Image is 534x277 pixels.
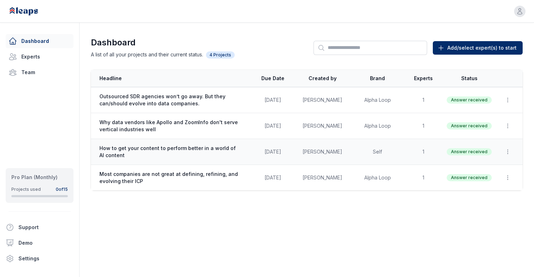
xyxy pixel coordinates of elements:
[99,171,241,185] span: Most companies are not great at defining, refining, and evolving their ICP
[405,113,442,139] td: 1
[11,174,68,181] div: Pro Plan (Monthly)
[433,41,523,55] button: Add/select expert(s) to start
[91,37,291,48] h1: Dashboard
[350,70,405,87] th: Brand
[295,139,350,165] td: [PERSON_NAME]
[405,139,442,165] td: 1
[56,187,68,192] div: 0 of 15
[91,70,251,87] th: Headline
[3,236,76,250] a: Demo
[265,97,281,103] span: [DATE]
[11,187,41,192] div: Projects used
[350,87,405,113] td: Alpha Loop
[295,87,350,113] td: [PERSON_NAME]
[442,70,497,87] th: Status
[447,122,492,129] span: Answer received
[3,220,71,234] button: Support
[206,51,235,59] span: 4 Projects
[265,149,281,155] span: [DATE]
[3,251,76,266] a: Settings
[350,165,405,191] td: Alpha Loop
[9,4,54,19] img: Leaps
[295,113,350,139] td: [PERSON_NAME]
[6,65,73,79] a: Team
[6,34,73,48] a: Dashboard
[350,113,405,139] td: Alpha Loop
[405,70,442,87] th: Experts
[295,165,350,191] td: [PERSON_NAME]
[265,174,281,181] span: [DATE]
[405,87,442,113] td: 1
[99,119,241,133] span: Why data vendors like Apollo and ZoomInfo don't serve vertical industries well
[99,93,241,107] span: Outsourced SDR agencies won’t go away. But they can/should evolve into data companies.
[447,96,492,104] span: Answer received
[447,174,492,181] span: Answer received
[447,148,492,155] span: Answer received
[295,70,350,87] th: Created by
[265,123,281,129] span: [DATE]
[99,145,241,159] span: How to get your content to perform better in a world of AI content
[91,51,291,59] p: A list of all your projects and their current status.
[447,44,517,51] span: Add/select expert(s) to start
[251,70,295,87] th: Due Date
[6,50,73,64] a: Experts
[350,139,405,165] td: Self
[405,165,442,191] td: 1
